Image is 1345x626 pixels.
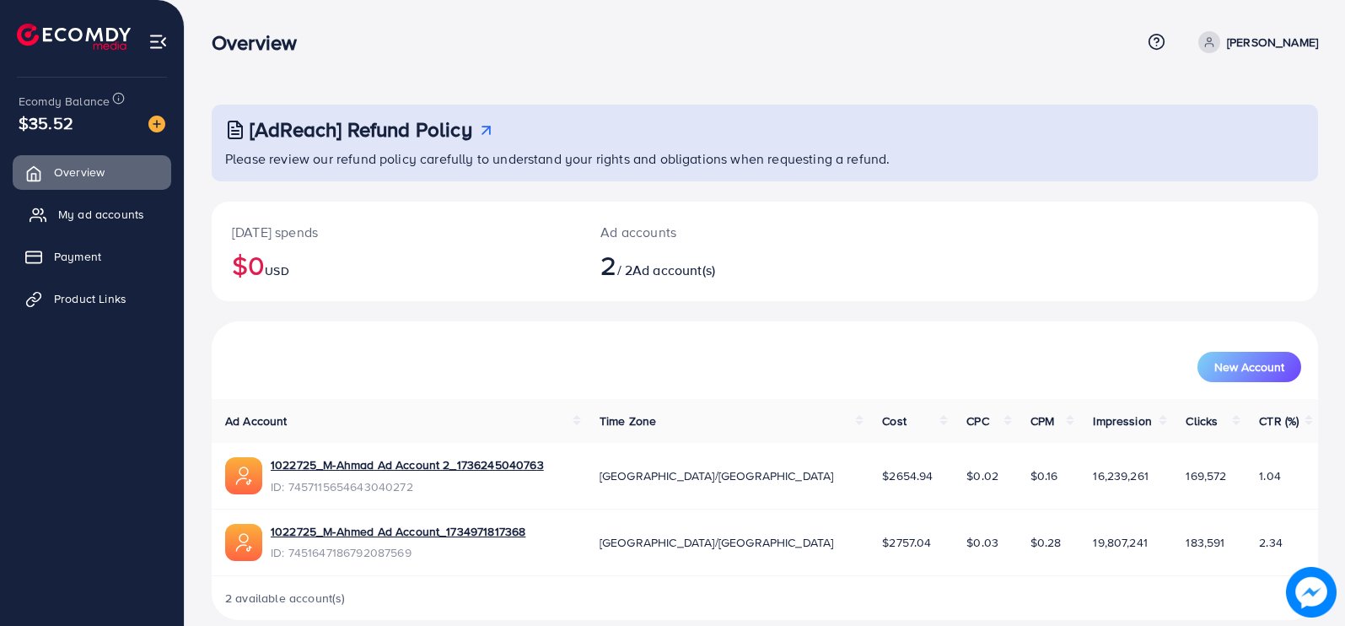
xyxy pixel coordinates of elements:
a: My ad accounts [13,197,171,231]
span: Ad account(s) [632,261,715,279]
span: USD [265,262,288,279]
button: New Account [1197,352,1301,382]
span: CTR (%) [1259,413,1299,429]
span: CPM [1030,413,1054,429]
span: Ad Account [225,413,288,429]
p: [DATE] spends [232,222,560,242]
span: $0.28 [1030,534,1062,551]
span: My ad accounts [58,206,144,223]
h2: $0 [232,249,560,281]
img: menu [148,32,168,51]
p: [PERSON_NAME] [1227,32,1318,52]
span: Ecomdy Balance [19,93,110,110]
h3: [AdReach] Refund Policy [250,117,472,142]
span: $35.52 [19,111,73,135]
p: Ad accounts [600,222,837,242]
span: New Account [1214,361,1284,373]
img: image [148,116,165,132]
span: $0.02 [966,467,998,484]
h3: Overview [212,30,310,55]
span: Time Zone [600,413,656,429]
img: ic-ads-acc.e4c84228.svg [225,457,262,494]
p: Please review our refund policy carefully to understand your rights and obligations when requesti... [225,148,1308,169]
span: 2 [600,246,616,284]
span: 19,807,241 [1093,534,1148,551]
span: 169,572 [1186,467,1226,484]
span: Product Links [54,290,126,307]
span: $0.03 [966,534,998,551]
span: 183,591 [1186,534,1224,551]
a: Product Links [13,282,171,316]
span: $0.16 [1030,467,1058,484]
span: 2.34 [1259,534,1283,551]
a: Overview [13,155,171,189]
span: CPC [966,413,988,429]
span: [GEOGRAPHIC_DATA]/[GEOGRAPHIC_DATA] [600,467,834,484]
span: 2 available account(s) [225,590,346,607]
img: logo [17,24,131,50]
img: ic-ads-acc.e4c84228.svg [225,524,262,561]
span: [GEOGRAPHIC_DATA]/[GEOGRAPHIC_DATA] [600,534,834,551]
img: image [1286,567,1337,618]
span: ID: 7451647186792087569 [271,544,525,561]
span: Payment [54,248,101,265]
span: $2654.94 [882,467,933,484]
span: 16,239,261 [1093,467,1149,484]
span: Cost [882,413,907,429]
span: $2757.04 [882,534,931,551]
a: 1022725_M-Ahmed Ad Account_1734971817368 [271,523,525,540]
span: Impression [1093,413,1152,429]
a: [PERSON_NAME] [1192,31,1318,53]
span: Overview [54,164,105,181]
h2: / 2 [600,249,837,281]
span: 1.04 [1259,467,1281,484]
a: 1022725_M-Ahmad Ad Account 2_1736245040763 [271,456,544,473]
span: ID: 7457115654643040272 [271,478,544,495]
a: Payment [13,240,171,273]
span: Clicks [1186,413,1218,429]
